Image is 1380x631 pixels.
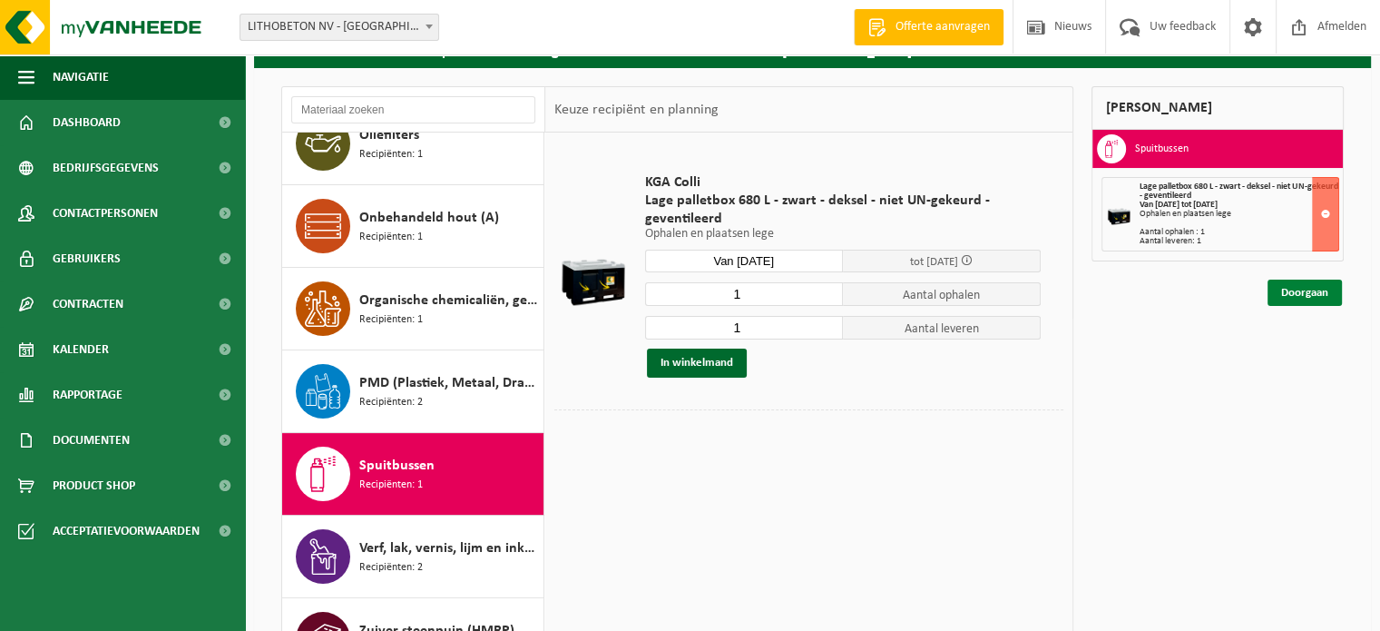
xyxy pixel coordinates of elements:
[240,14,439,41] span: LITHOBETON NV - SNAASKERKE
[1091,86,1344,130] div: [PERSON_NAME]
[359,537,539,559] span: Verf, lak, vernis, lijm en inkt, industrieel in kleinverpakking
[53,281,123,327] span: Contracten
[359,394,423,411] span: Recipiënten: 2
[53,100,121,145] span: Dashboard
[240,15,438,40] span: LITHOBETON NV - SNAASKERKE
[843,282,1041,306] span: Aantal ophalen
[645,228,1042,241] p: Ophalen en plaatsen lege
[359,455,435,477] span: Spuitbussen
[910,256,958,268] span: tot [DATE]
[359,146,423,163] span: Recipiënten: 1
[645,250,843,272] input: Selecteer datum
[282,516,544,598] button: Verf, lak, vernis, lijm en inkt, industrieel in kleinverpakking Recipiënten: 2
[53,418,130,463] span: Documenten
[282,433,544,516] button: Spuitbussen Recipiënten: 1
[1140,237,1338,246] div: Aantal leveren: 1
[1135,134,1189,163] h3: Spuitbussen
[359,290,539,311] span: Organische chemicaliën, gevaarlijk, pasteus
[359,207,499,229] span: Onbehandeld hout (A)
[53,463,135,508] span: Product Shop
[1140,228,1338,237] div: Aantal ophalen : 1
[359,311,423,329] span: Recipiënten: 1
[359,372,539,394] span: PMD (Plastiek, Metaal, Drankkartons) (bedrijven)
[645,192,1042,228] span: Lage palletbox 680 L - zwart - deksel - niet UN-gekeurd - geventileerd
[1140,182,1338,201] span: Lage palletbox 680 L - zwart - deksel - niet UN-gekeurd - geventileerd
[282,268,544,350] button: Organische chemicaliën, gevaarlijk, pasteus Recipiënten: 1
[645,173,1042,192] span: KGA Colli
[1267,280,1342,306] a: Doorgaan
[291,96,535,123] input: Materiaal zoeken
[891,18,994,36] span: Offerte aanvragen
[854,9,1003,45] a: Offerte aanvragen
[282,103,544,185] button: Oliefilters Recipiënten: 1
[282,350,544,433] button: PMD (Plastiek, Metaal, Drankkartons) (bedrijven) Recipiënten: 2
[359,559,423,577] span: Recipiënten: 2
[53,54,109,100] span: Navigatie
[359,477,423,494] span: Recipiënten: 1
[545,87,727,133] div: Keuze recipiënt en planning
[1140,210,1338,219] div: Ophalen en plaatsen lege
[282,185,544,268] button: Onbehandeld hout (A) Recipiënten: 1
[647,349,747,378] button: In winkelmand
[843,316,1041,340] span: Aantal leveren
[53,191,158,236] span: Contactpersonen
[53,508,200,554] span: Acceptatievoorwaarden
[1140,200,1218,210] strong: Van [DATE] tot [DATE]
[53,327,109,372] span: Kalender
[53,372,122,418] span: Rapportage
[53,236,121,281] span: Gebruikers
[359,124,419,146] span: Oliefilters
[359,229,423,246] span: Recipiënten: 1
[53,145,159,191] span: Bedrijfsgegevens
